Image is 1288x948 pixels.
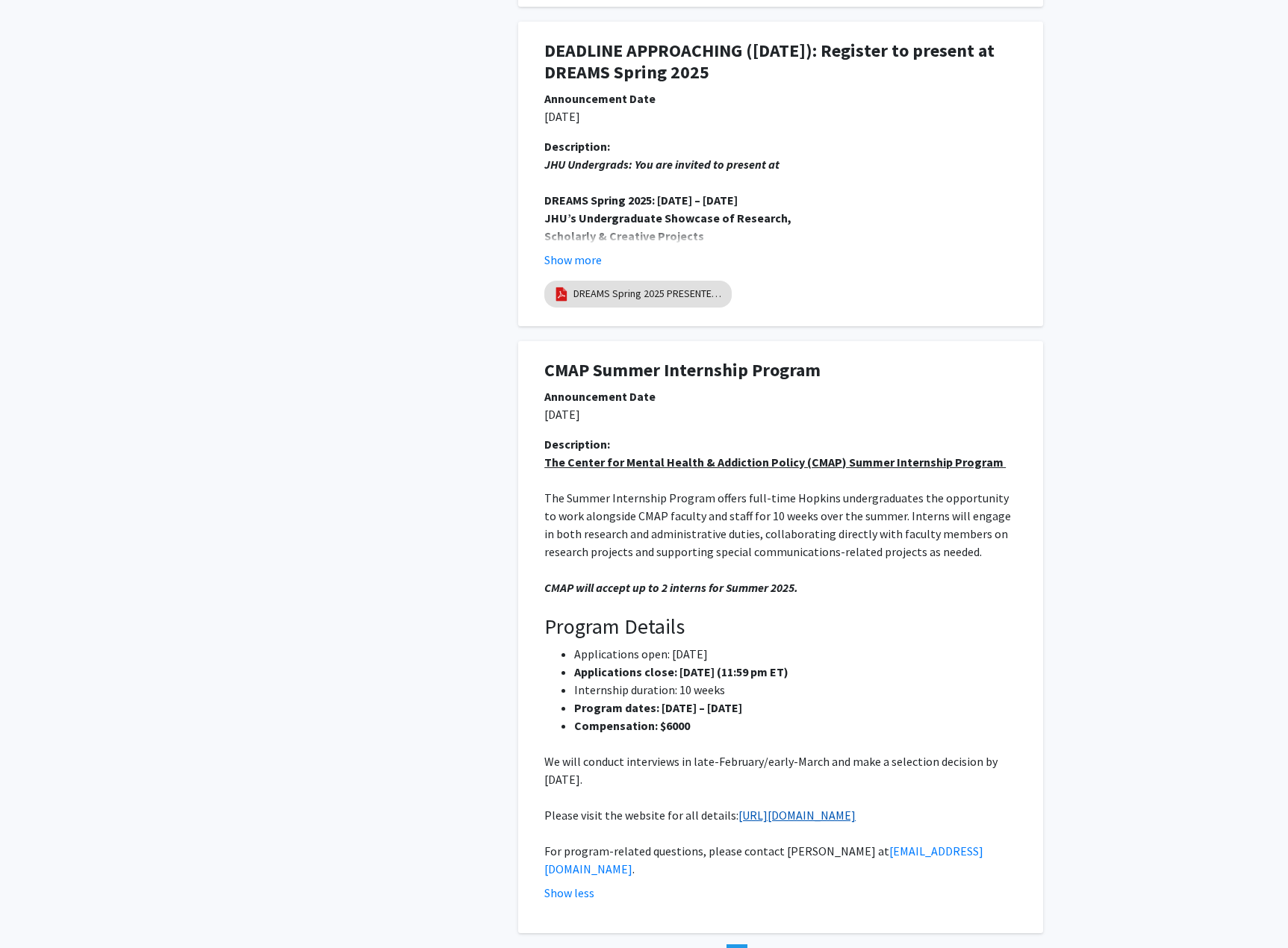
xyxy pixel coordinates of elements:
[544,40,1017,84] h1: DEADLINE APPROACHING ([DATE]): Register to present at DREAMS Spring 2025
[544,435,1017,453] div: Description:
[544,580,798,595] em: CMAP will accept up to 2 interns for Summer 2025.
[574,700,742,715] strong: Program dates: [DATE] – [DATE]
[544,90,1017,107] div: Announcement Date
[574,681,1017,699] li: Internship duration: 10 weeks
[544,614,1017,640] h3: Program Details
[574,645,1017,663] li: Applications open: [DATE]
[544,107,1017,125] p: [DATE]
[553,286,570,302] img: pdf_icon.png
[544,752,1017,788] p: We will conduct interviews in late-February/early-March and make a selection decision by [DATE].
[544,405,1017,423] p: [DATE]
[544,251,602,269] button: Show more
[738,808,856,823] a: [URL][DOMAIN_NAME]
[574,718,690,733] strong: Compensation: $6000
[574,664,788,679] strong: Applications close: [DATE] (11:59 pm ET)
[544,211,791,225] strong: JHU’s Undergraduate Showcase of Research,
[544,137,1017,155] div: Description:
[544,455,1004,470] u: The Center for Mental Health & Addiction Policy (CMAP) Summer Internship Program
[544,489,1017,561] p: The Summer Internship Program offers full-time Hopkins undergraduates the opportunity to work alo...
[544,193,738,208] strong: DREAMS Spring 2025: [DATE] – [DATE]
[544,806,1017,824] p: Please visit the website for all details:
[573,286,723,302] a: DREAMS Spring 2025 PRESENTER Registration
[544,842,1017,878] p: For program-related questions, please contact [PERSON_NAME] at .
[544,387,1017,405] div: Announcement Date
[544,157,780,172] em: JHU Undergrads: You are invited to present at
[544,228,704,243] strong: Scholarly & Creative Projects
[544,360,1017,381] h1: CMAP Summer Internship Program
[544,884,594,902] button: Show less
[11,881,63,937] iframe: Chat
